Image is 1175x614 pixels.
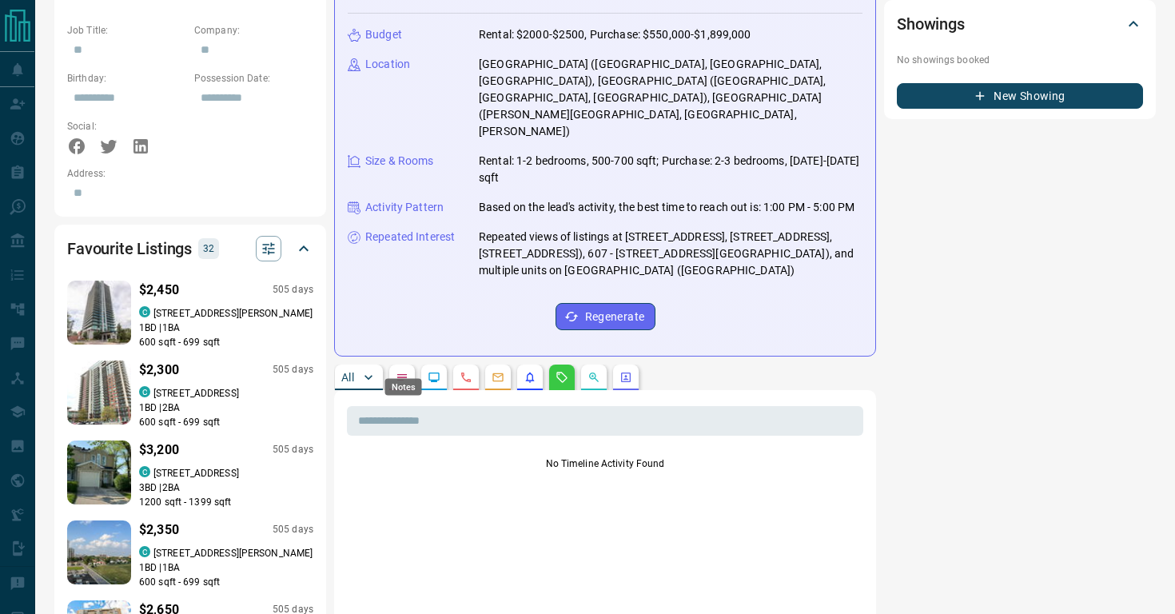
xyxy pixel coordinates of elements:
p: No Timeline Activity Found [347,457,863,471]
svg: Lead Browsing Activity [428,371,440,384]
img: Favourited listing [56,520,141,584]
p: Repeated Interest [365,229,455,245]
a: Favourited listing$2,350505 dayscondos.ca[STREET_ADDRESS][PERSON_NAME]1BD |1BA600 sqft - 699 sqft [67,517,313,589]
p: $2,450 [139,281,179,300]
p: 1200 sqft - 1399 sqft [139,495,313,509]
svg: Listing Alerts [524,371,536,384]
div: condos.ca [139,306,150,317]
button: New Showing [897,83,1143,109]
p: [GEOGRAPHIC_DATA] ([GEOGRAPHIC_DATA], [GEOGRAPHIC_DATA], [GEOGRAPHIC_DATA]), [GEOGRAPHIC_DATA] ([... [479,56,862,140]
div: condos.ca [139,546,150,557]
p: 3 BD | 2 BA [139,480,313,495]
a: Favourited listing$2,300505 dayscondos.ca[STREET_ADDRESS]1BD |2BA600 sqft - 699 sqft [67,357,313,429]
div: Showings [897,5,1143,43]
p: 1 BD | 2 BA [139,401,313,415]
p: [STREET_ADDRESS] [153,386,239,401]
p: Rental: $2000-$2500, Purchase: $550,000-$1,899,000 [479,26,751,43]
img: Favourited listing [56,361,141,425]
p: Based on the lead's activity, the best time to reach out is: 1:00 PM - 5:00 PM [479,199,854,216]
a: Favourited listing$2,450505 dayscondos.ca[STREET_ADDRESS][PERSON_NAME]1BD |1BA600 sqft - 699 sqft [67,277,313,349]
h2: Showings [897,11,965,37]
p: $2,350 [139,520,179,540]
p: Budget [365,26,402,43]
p: Repeated views of listings at [STREET_ADDRESS], [STREET_ADDRESS], [STREET_ADDRESS]), 607 - [STREE... [479,229,862,279]
p: 32 [203,240,214,257]
p: 1 BD | 1 BA [139,321,313,335]
p: 1 BD | 1 BA [139,560,313,575]
a: Favourited listing$3,200505 dayscondos.ca[STREET_ADDRESS]3BD |2BA1200 sqft - 1399 sqft [67,437,313,509]
h2: Favourite Listings [67,236,192,261]
p: All [341,372,354,383]
p: 505 days [273,523,313,536]
img: Favourited listing [48,281,150,345]
svg: Requests [556,371,568,384]
p: Job Title: [67,23,186,38]
p: 505 days [273,443,313,457]
svg: Agent Actions [619,371,632,384]
p: [STREET_ADDRESS][PERSON_NAME] [153,306,313,321]
p: [STREET_ADDRESS][PERSON_NAME] [153,546,313,560]
p: Activity Pattern [365,199,444,216]
p: 505 days [273,363,313,377]
button: Regenerate [556,303,655,330]
p: $3,200 [139,441,179,460]
div: Favourite Listings32 [67,229,313,268]
svg: Opportunities [587,371,600,384]
div: condos.ca [139,466,150,477]
p: Birthday: [67,71,186,86]
p: Location [365,56,410,73]
p: Social: [67,119,186,134]
img: Favourited listing [54,441,145,504]
p: 505 days [273,283,313,297]
svg: Calls [460,371,472,384]
p: Address: [67,166,313,181]
div: condos.ca [139,386,150,397]
p: 600 sqft - 699 sqft [139,335,313,349]
p: Rental: 1-2 bedrooms, 500-700 sqft; Purchase: 2-3 bedrooms, [DATE]-[DATE] sqft [479,153,862,186]
p: Company: [194,23,313,38]
p: Size & Rooms [365,153,434,169]
p: No showings booked [897,53,1143,67]
p: Possession Date: [194,71,313,86]
div: Notes [385,379,422,396]
svg: Emails [492,371,504,384]
p: [STREET_ADDRESS] [153,466,239,480]
p: 600 sqft - 699 sqft [139,415,313,429]
p: $2,300 [139,361,179,380]
p: 600 sqft - 699 sqft [139,575,313,589]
